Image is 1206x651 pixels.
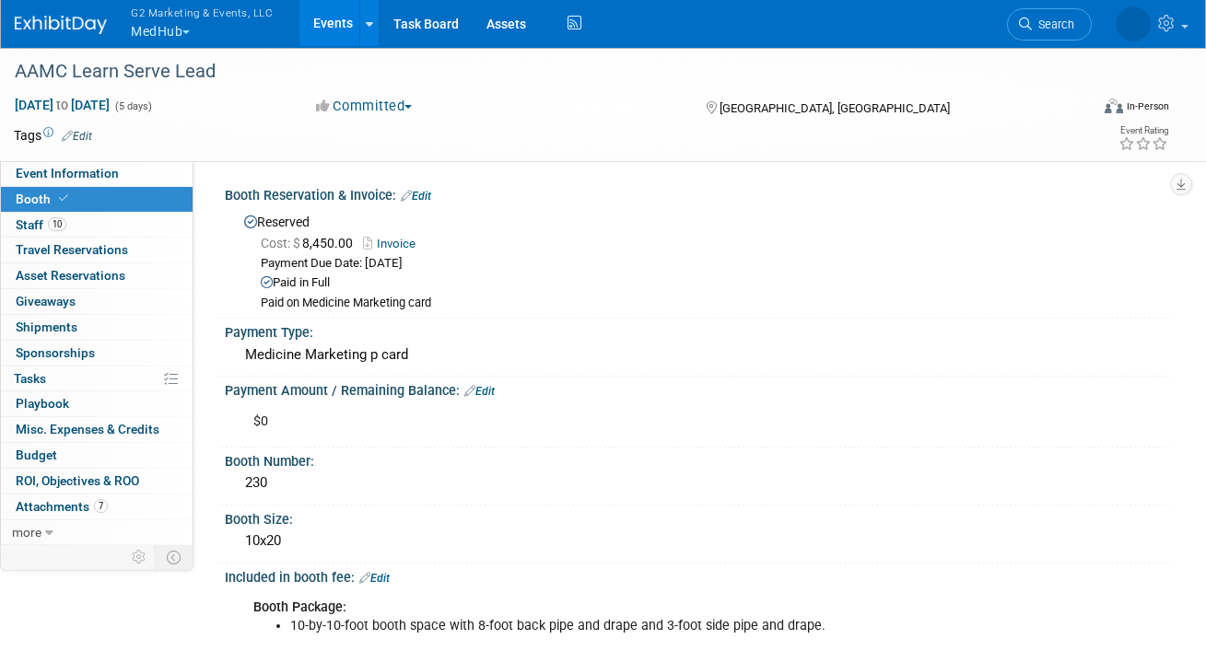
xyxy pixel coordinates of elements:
a: Giveaways [1,289,193,314]
li: 10-by-10-foot booth space with 8-foot back pipe and drape and 3-foot side pipe and drape. [290,617,973,635]
span: 7 [94,499,108,513]
div: Payment Due Date: [DATE] [261,255,1155,273]
span: Cost: $ [261,236,302,250]
span: 8,450.00 [261,236,360,250]
span: [DATE] [DATE] [14,97,111,113]
div: AAMC Learn Serve Lead [8,55,1071,88]
a: Attachments7 [1,494,193,519]
a: Event Information [1,161,193,186]
div: Reserved [239,208,1155,312]
a: Edit [464,385,495,398]
span: [GEOGRAPHIC_DATA], [GEOGRAPHIC_DATA] [720,101,950,115]
i: Booth reservation complete [59,193,68,203]
span: more [12,525,41,540]
span: Travel Reservations [16,242,128,257]
span: Misc. Expenses & Credits [16,422,159,436]
div: In-Person [1126,99,1169,113]
a: Misc. Expenses & Credits [1,417,193,442]
img: Nora McQuillan [1116,6,1151,41]
span: Budget [16,448,57,462]
span: Playbook [16,396,69,411]
span: Sponsorships [16,345,95,360]
a: Travel Reservations [1,238,193,262]
a: Booth [1,187,193,212]
button: Committed [310,97,419,116]
a: Tasks [1,366,193,391]
div: Event Rating [1118,126,1168,135]
div: Booth Reservation & Invoice: [225,181,1169,205]
a: Budget [1,443,193,468]
a: more [1,520,193,545]
b: Booth Package: [253,599,346,615]
span: Giveaways [16,294,76,308]
div: Paid on Medicine Marketing card [261,296,1155,311]
span: G2 Marketing & Events, LLC [131,3,273,22]
span: Asset Reservations [16,268,125,283]
span: Booth [16,192,72,206]
div: Booth Size: [225,506,1169,529]
a: Staff10 [1,213,193,238]
td: Toggle Event Tabs [156,545,193,569]
span: Search [1032,17,1074,31]
span: (5 days) [113,100,152,112]
div: $0 [240,403,984,440]
img: ExhibitDay [15,16,107,34]
a: Edit [401,190,431,203]
td: Personalize Event Tab Strip [123,545,156,569]
span: ROI, Objectives & ROO [16,473,139,488]
span: Event Information [16,166,119,180]
div: Included in booth fee: [225,564,1169,587]
a: Playbook [1,391,193,416]
a: Invoice [363,237,425,250]
div: 10x20 [239,527,1155,555]
div: Booth Number: [225,448,1169,471]
a: Edit [62,130,92,143]
span: Staff [16,217,66,232]
div: Medicine Marketing p card [239,341,1155,369]
span: to [53,98,71,112]
div: Payment Type: [225,319,1169,342]
div: Paid in Full [261,274,1155,292]
img: Format-Inperson.png [1105,99,1123,113]
a: Search [1007,8,1092,41]
div: 230 [239,469,1155,497]
a: Shipments [1,315,193,340]
span: Shipments [16,320,77,334]
div: Payment Amount / Remaining Balance: [225,377,1169,401]
span: Tasks [14,371,46,386]
span: Attachments [16,499,108,514]
td: Tags [14,126,92,145]
a: Asset Reservations [1,263,193,288]
span: 10 [48,217,66,231]
a: Sponsorships [1,341,193,366]
a: ROI, Objectives & ROO [1,469,193,494]
a: Edit [359,572,390,585]
div: Event Format [1000,96,1169,123]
